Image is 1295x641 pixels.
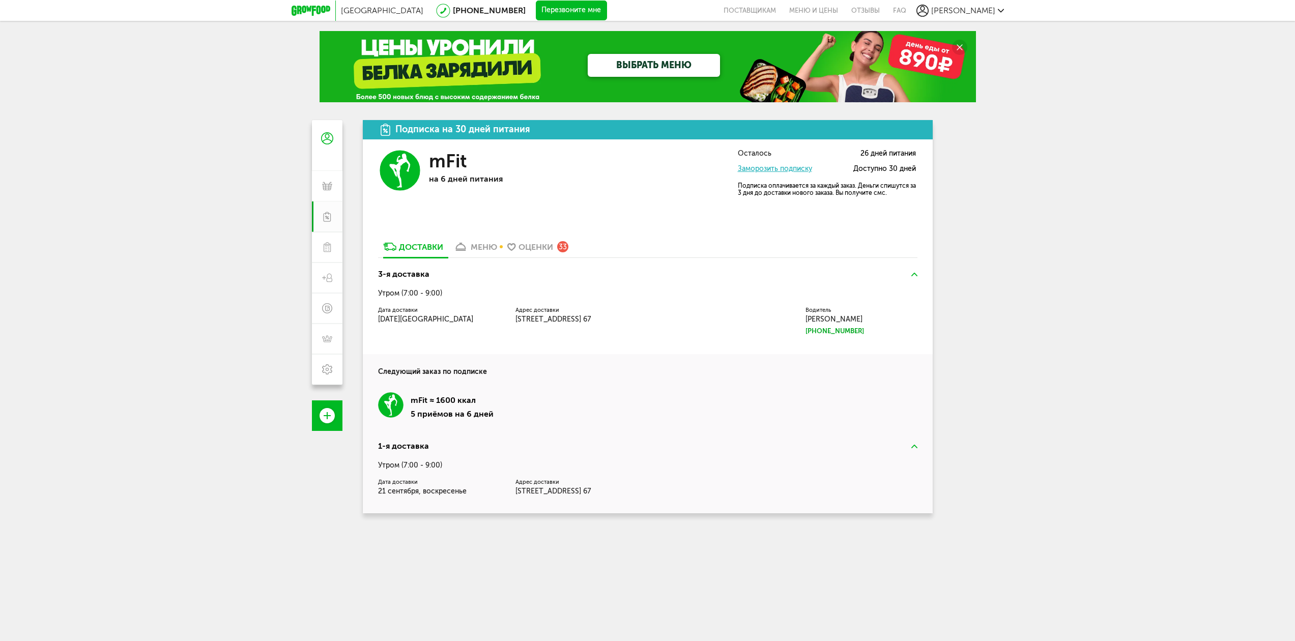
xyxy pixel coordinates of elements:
label: Дата доставки [378,308,500,313]
p: на 6 дней питания [429,174,577,184]
a: Доставки [378,241,448,257]
a: ВЫБРАТЬ МЕНЮ [588,54,720,77]
div: Утром (7:00 - 9:00) [378,289,917,298]
span: [PERSON_NAME] [805,315,862,324]
span: [DATE][GEOGRAPHIC_DATA] [378,315,473,324]
span: 21 сентября, воскресенье [378,487,467,496]
div: Подписка на 30 дней питания [395,125,530,134]
label: Водитель [805,308,917,313]
span: 26 дней питания [860,150,916,158]
span: [STREET_ADDRESS] 67 [515,315,591,324]
span: Доступно 30 дней [853,165,916,173]
span: [STREET_ADDRESS] 67 [515,487,591,496]
div: Утром (7:00 - 9:00) [378,461,917,470]
div: 3-я доставка [378,268,429,280]
div: mFit ≈ 1600 ккал [411,392,494,409]
span: [GEOGRAPHIC_DATA] [341,6,423,15]
button: Перезвоните мне [536,1,607,21]
div: Оценки [519,242,553,252]
p: Подписка оплачивается за каждый заказ. Деньги спишутся за 3 дня до доставки нового заказа. Вы пол... [738,182,916,196]
img: arrow-up-green.5eb5f82.svg [911,273,917,276]
label: Дата доставки [378,480,500,485]
div: 1-я доставка [378,440,429,452]
span: Осталось [738,150,771,158]
div: 33 [557,241,568,252]
h4: Следующий заказ по подписке [378,354,917,377]
img: icon.da23462.svg [381,124,391,136]
div: меню [471,242,497,252]
a: [PHONE_NUMBER] [453,6,526,15]
a: Заморозить подписку [738,164,812,173]
a: [PHONE_NUMBER] [805,326,917,336]
img: arrow-up-green.5eb5f82.svg [911,445,917,448]
div: Доставки [399,242,443,252]
a: меню [448,241,502,257]
label: Адрес доставки [515,308,653,313]
span: [PERSON_NAME] [931,6,995,15]
div: 5 приёмов на 6 дней [411,409,494,420]
label: Адрес доставки [515,480,653,485]
a: Оценки 33 [502,241,573,257]
h3: mFit [429,150,467,172]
